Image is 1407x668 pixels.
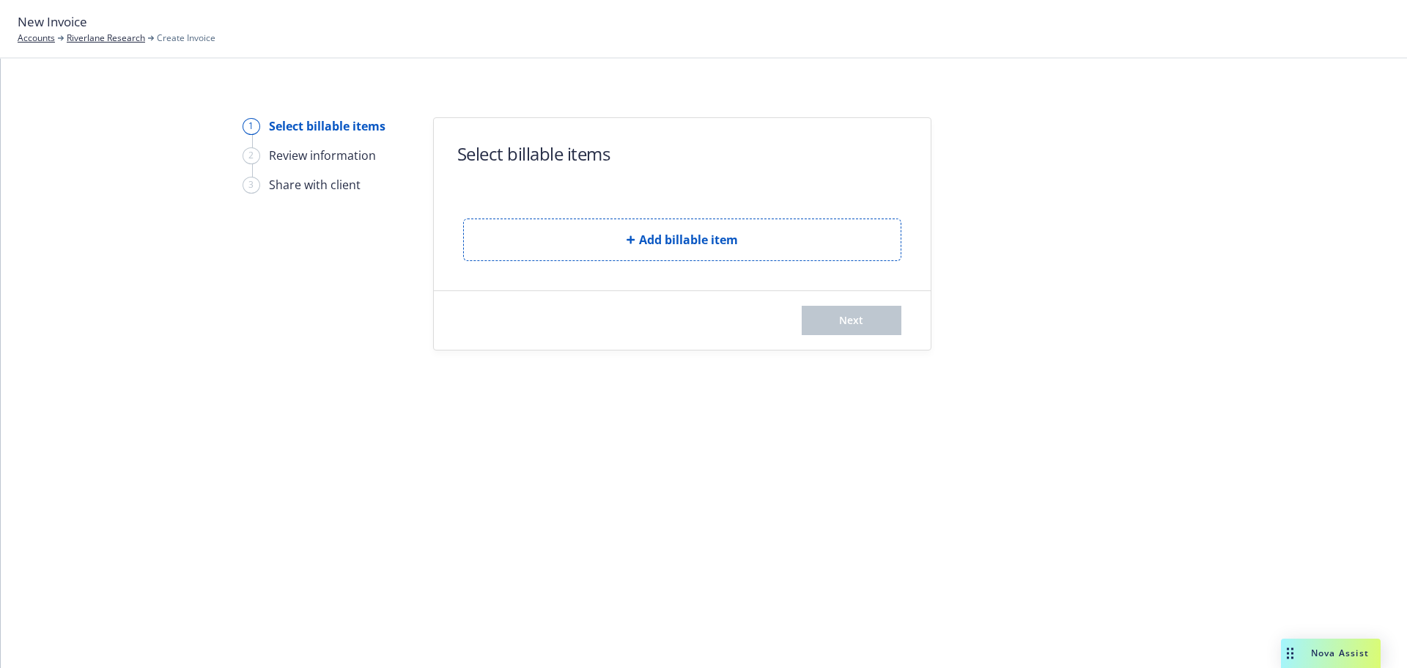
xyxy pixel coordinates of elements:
[18,32,55,45] a: Accounts
[1281,639,1299,668] div: Drag to move
[243,147,260,164] div: 2
[269,147,376,164] div: Review information
[269,117,385,135] div: Select billable items
[243,118,260,135] div: 1
[157,32,215,45] span: Create Invoice
[639,231,738,249] span: Add billable item
[243,177,260,194] div: 3
[269,176,361,194] div: Share with client
[1281,639,1381,668] button: Nova Assist
[67,32,145,45] a: Riverlane Research
[839,313,863,327] span: Next
[457,142,610,166] h1: Select billable items
[1311,647,1369,659] span: Nova Assist
[802,306,901,335] button: Next
[18,12,87,32] span: New Invoice
[463,219,901,261] button: Add billable item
